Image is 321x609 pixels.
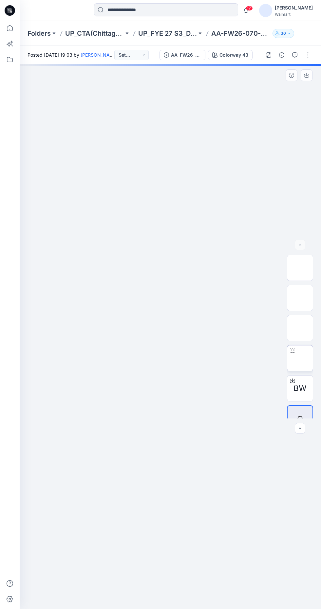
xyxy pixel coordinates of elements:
button: Details [276,50,287,60]
a: UP_CTA(Chittagong)_D23_Mens_Tops [65,29,124,38]
p: 30 [281,30,286,37]
button: AA-FW26-070-M_All CC_ GE SS SLUB Cotton Shirt [160,50,205,60]
div: Walmart [275,12,313,17]
button: Colorway 43 [208,50,253,60]
a: [PERSON_NAME] [81,52,118,58]
span: BW [293,382,307,394]
img: avatar [259,4,272,17]
span: Posted [DATE] 19:03 by [28,51,114,58]
span: 17 [246,6,253,11]
button: 30 [273,29,294,38]
div: [PERSON_NAME] [275,4,313,12]
a: Folders [28,29,51,38]
div: Colorway 43 [219,51,248,59]
div: AA-FW26-070-M_All CC_ GE SS SLUB Cotton Shirt [171,51,201,59]
a: UP_FYE 27 S3_D23_MEN’S TOP CTA/CHITTAGONG [138,29,197,38]
p: AA-FW26-070-M GE SS SLUB Cotton Shirt [211,29,270,38]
